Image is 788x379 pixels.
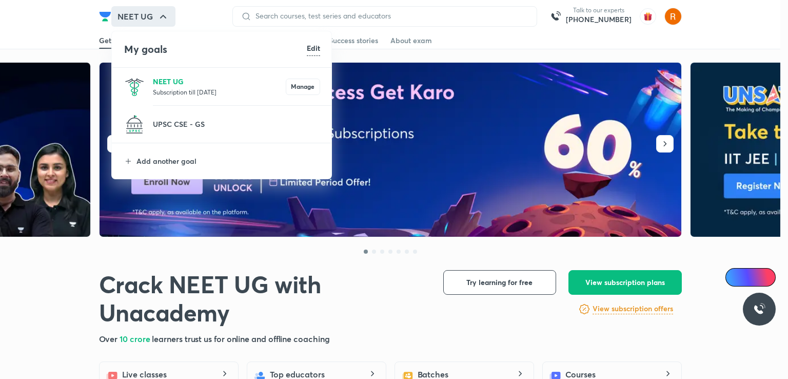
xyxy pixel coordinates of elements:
[153,119,320,129] p: UPSC CSE - GS
[124,42,307,57] h4: My goals
[124,77,145,97] img: NEET UG
[286,79,320,95] button: Manage
[153,87,286,97] p: Subscription till [DATE]
[307,43,320,53] h6: Edit
[136,156,320,166] p: Add another goal
[124,114,145,135] img: UPSC CSE - GS
[153,76,286,87] p: NEET UG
